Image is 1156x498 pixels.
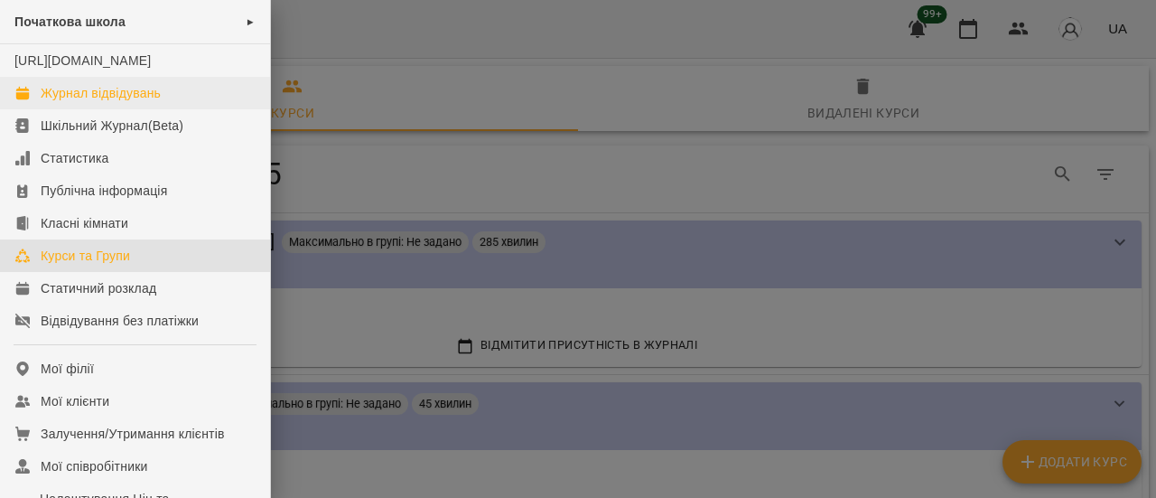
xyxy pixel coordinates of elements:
[14,14,126,29] span: Початкова школа
[41,149,109,167] div: Статистика
[41,360,94,378] div: Мої філії
[41,117,183,135] div: Шкільний Журнал(Beta)
[41,392,109,410] div: Мої клієнти
[41,214,128,232] div: Класні кімнати
[41,312,199,330] div: Відвідування без платіжки
[41,247,130,265] div: Курси та Групи
[41,457,148,475] div: Мої співробітники
[14,53,151,68] a: [URL][DOMAIN_NAME]
[246,14,256,29] span: ►
[41,84,161,102] div: Журнал відвідувань
[41,425,225,443] div: Залучення/Утримання клієнтів
[41,182,167,200] div: Публічна інформація
[41,279,156,297] div: Статичний розклад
